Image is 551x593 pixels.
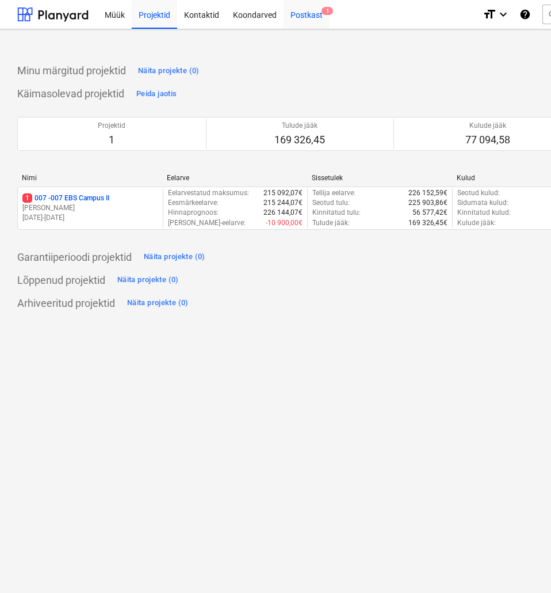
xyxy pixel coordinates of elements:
[98,133,125,147] p: 1
[312,218,350,228] p: Tulude jääk :
[135,62,202,80] button: Näita projekte (0)
[168,208,219,218] p: Hinnaprognoos :
[312,198,350,208] p: Seotud tulu :
[17,273,105,287] p: Lõppenud projektid
[114,271,182,290] button: Näita projekte (0)
[263,208,303,218] p: 226 144,07€
[167,174,303,182] div: Eelarve
[465,121,510,131] p: Kulude jääk
[168,218,246,228] p: [PERSON_NAME]-eelarve :
[168,198,219,208] p: Eesmärkeelarve :
[136,88,177,101] div: Peida jaotis
[412,208,447,218] p: 56 577,42€
[274,133,325,147] p: 169 326,45
[263,198,303,208] p: 215 244,07€
[22,193,32,203] span: 1
[266,218,303,228] p: -10 900,00€
[322,7,333,15] span: 1
[138,64,200,78] div: Näita projekte (0)
[408,198,447,208] p: 225 903,86€
[17,64,126,78] p: Minu märgitud projektid
[22,203,158,213] p: [PERSON_NAME]
[457,218,496,228] p: Kulude jääk :
[141,248,208,267] button: Näita projekte (0)
[17,250,132,264] p: Garantiiperioodi projektid
[22,213,158,223] p: [DATE] - [DATE]
[493,538,551,593] iframe: Chat Widget
[457,188,500,198] p: Seotud kulud :
[22,174,158,182] div: Nimi
[127,296,189,310] div: Näita projekte (0)
[408,218,447,228] p: 169 326,45€
[22,193,158,223] div: 1007 -007 EBS Campus II[PERSON_NAME][DATE]-[DATE]
[457,198,508,208] p: Sidumata kulud :
[408,188,447,198] p: 226 152,59€
[483,7,496,21] i: format_size
[17,87,124,101] p: Käimasolevad projektid
[117,273,179,287] div: Näita projekte (0)
[144,250,205,264] div: Näita projekte (0)
[312,188,355,198] p: Tellija eelarve :
[133,85,179,103] button: Peida jaotis
[457,208,511,218] p: Kinnitatud kulud :
[263,188,303,198] p: 215 092,07€
[98,121,125,131] p: Projektid
[496,7,510,21] i: keyboard_arrow_down
[274,121,325,131] p: Tulude jääk
[22,193,109,203] p: 007 - 007 EBS Campus II
[168,188,249,198] p: Eelarvestatud maksumus :
[312,174,447,182] div: Sissetulek
[17,296,115,310] p: Arhiveeritud projektid
[124,294,192,313] button: Näita projekte (0)
[312,208,361,218] p: Kinnitatud tulu :
[465,133,510,147] p: 77 094,58
[519,7,531,21] i: Abikeskus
